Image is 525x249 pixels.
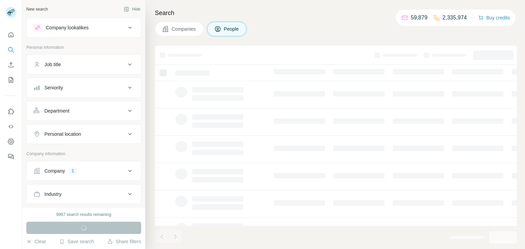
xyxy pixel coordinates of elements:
[5,135,16,148] button: Dashboard
[5,44,16,56] button: Search
[478,13,510,23] button: Buy credits
[27,56,141,73] button: Job title
[44,191,62,197] div: Industry
[27,79,141,96] button: Seniority
[26,151,141,157] p: Company information
[5,59,16,71] button: Enrich CSV
[69,168,77,174] div: 1
[443,14,467,22] p: 2,335,974
[27,19,141,36] button: Company lookalikes
[5,150,16,163] button: Feedback
[107,238,141,245] button: Share filters
[27,126,141,142] button: Personal location
[5,29,16,41] button: Quick start
[44,131,81,137] div: Personal location
[172,26,197,32] span: Companies
[5,74,16,86] button: My lists
[59,238,94,245] button: Save search
[224,26,240,32] span: People
[44,61,61,68] div: Job title
[44,84,63,91] div: Seniority
[119,4,145,14] button: Hide
[56,211,111,218] div: 9967 search results remaining
[27,186,141,202] button: Industry
[5,120,16,133] button: Use Surfe API
[46,24,89,31] div: Company lookalikes
[27,103,141,119] button: Department
[26,238,46,245] button: Clear
[27,163,141,179] button: Company1
[26,6,48,12] div: New search
[44,107,69,114] div: Department
[155,8,517,18] h4: Search
[44,167,65,174] div: Company
[26,44,141,50] p: Personal information
[411,14,428,22] p: 59,879
[5,105,16,118] button: Use Surfe on LinkedIn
